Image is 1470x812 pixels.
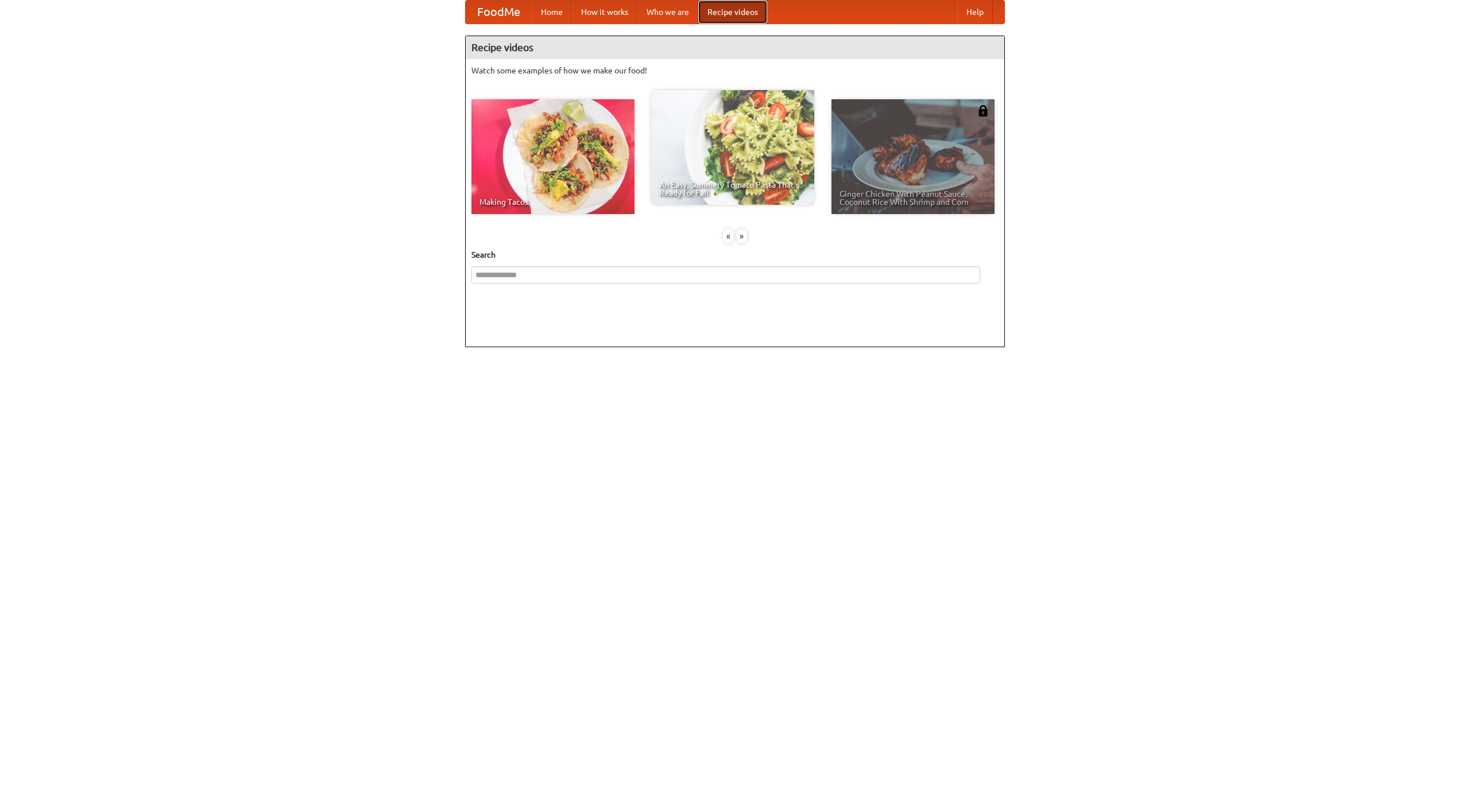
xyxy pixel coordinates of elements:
a: Who we are [637,1,698,24]
a: Help [957,1,993,24]
a: Recipe videos [698,1,767,24]
div: « [723,229,733,243]
h5: Search [471,249,999,261]
img: 483408.png [977,105,989,116]
div: » [737,229,747,243]
p: Watch some examples of how we make our food! [471,65,999,76]
h4: Recipe videos [466,36,1004,59]
a: FoodMe [466,1,532,24]
a: Home [532,1,572,24]
span: Making Tacos [479,198,626,206]
a: Making Tacos [471,99,635,214]
a: An Easy, Summery Tomato Pasta That's Ready for Fall [651,90,814,205]
span: An Easy, Summery Tomato Pasta That's Ready for Fall [659,181,806,197]
a: How it works [572,1,637,24]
